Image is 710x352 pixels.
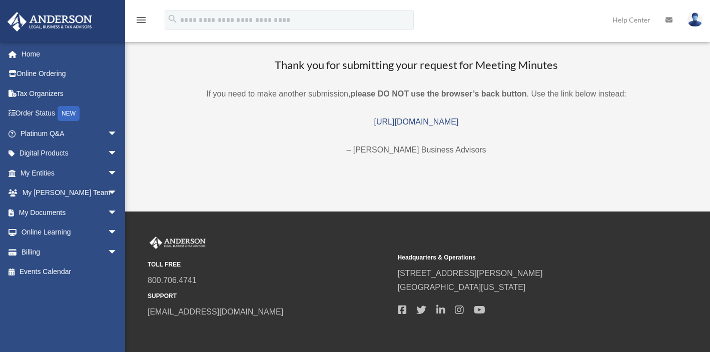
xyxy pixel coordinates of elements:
[350,89,526,98] b: please DO NOT use the browser’s back button
[148,236,208,249] img: Anderson Advisors Platinum Portal
[135,143,697,157] p: – [PERSON_NAME] Business Advisors
[7,202,133,222] a: My Documentsarrow_drop_down
[58,106,80,121] div: NEW
[7,242,133,262] a: Billingarrow_drop_down
[7,44,133,64] a: Home
[108,242,128,262] span: arrow_drop_down
[398,283,526,291] a: [GEOGRAPHIC_DATA][US_STATE]
[148,259,391,270] small: TOLL FREE
[108,202,128,223] span: arrow_drop_down
[7,83,133,103] a: Tax Organizers
[7,103,133,124] a: Order StatusNEW
[108,163,128,183] span: arrow_drop_down
[7,143,133,163] a: Digital Productsarrow_drop_down
[135,57,697,73] h3: Thank you for submitting your request for Meeting Minutes
[7,183,133,203] a: My [PERSON_NAME] Teamarrow_drop_down
[108,123,128,144] span: arrow_drop_down
[687,12,702,27] img: User Pic
[5,12,95,31] img: Anderson Advisors Platinum Portal
[374,117,459,126] a: [URL][DOMAIN_NAME]
[108,222,128,243] span: arrow_drop_down
[398,269,543,277] a: [STREET_ADDRESS][PERSON_NAME]
[7,163,133,183] a: My Entitiesarrow_drop_down
[7,123,133,143] a: Platinum Q&Aarrow_drop_down
[108,183,128,203] span: arrow_drop_down
[148,291,391,301] small: SUPPORT
[398,252,641,263] small: Headquarters & Operations
[167,13,178,24] i: search
[148,307,283,316] a: [EMAIL_ADDRESS][DOMAIN_NAME]
[7,222,133,242] a: Online Learningarrow_drop_down
[148,276,197,284] a: 800.706.4741
[135,87,697,101] p: If you need to make another submission, . Use the link below instead:
[135,14,147,26] i: menu
[135,17,147,26] a: menu
[7,262,133,282] a: Events Calendar
[7,64,133,84] a: Online Ordering
[108,143,128,164] span: arrow_drop_down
